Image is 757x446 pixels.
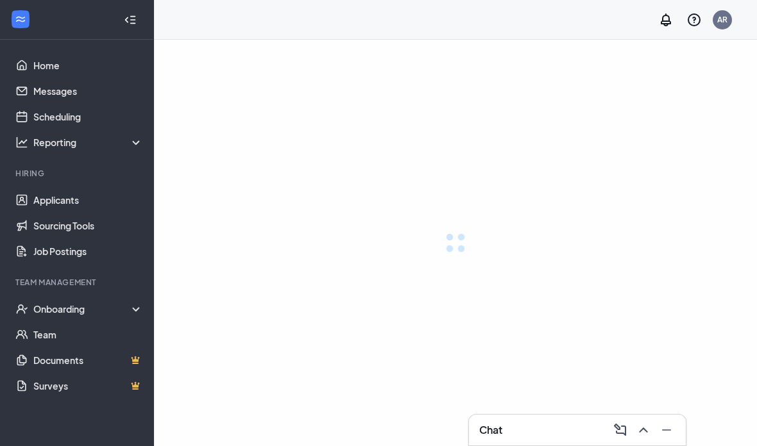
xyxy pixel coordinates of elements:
a: Scheduling [33,104,143,129]
svg: Notifications [658,12,674,28]
div: Hiring [15,168,140,179]
a: SurveysCrown [33,373,143,399]
button: ComposeMessage [609,420,629,440]
svg: Collapse [124,13,137,26]
svg: Minimize [659,422,674,438]
a: Sourcing Tools [33,213,143,238]
a: DocumentsCrown [33,347,143,373]
a: Team [33,322,143,347]
div: Onboarding [33,302,144,315]
svg: QuestionInfo [686,12,702,28]
button: ChevronUp [632,420,652,440]
svg: Analysis [15,136,28,149]
div: Team Management [15,277,140,288]
svg: UserCheck [15,302,28,315]
a: Applicants [33,187,143,213]
a: Messages [33,78,143,104]
svg: WorkstreamLogo [14,13,27,26]
a: Job Postings [33,238,143,264]
div: AR [717,14,727,25]
svg: ComposeMessage [613,422,628,438]
h3: Chat [479,423,502,437]
svg: ChevronUp [636,422,651,438]
div: Reporting [33,136,144,149]
a: Home [33,53,143,78]
button: Minimize [655,420,676,440]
